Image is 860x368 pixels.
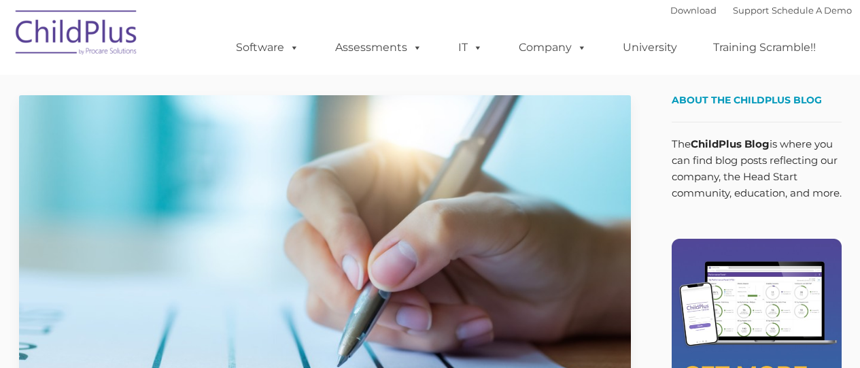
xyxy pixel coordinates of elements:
font: | [670,5,852,16]
strong: ChildPlus Blog [691,137,770,150]
a: Support [733,5,769,16]
a: Company [505,34,600,61]
img: ChildPlus by Procare Solutions [9,1,145,69]
a: Schedule A Demo [772,5,852,16]
span: About the ChildPlus Blog [672,94,822,106]
a: Download [670,5,717,16]
a: Training Scramble!! [700,34,829,61]
a: Software [222,34,313,61]
a: University [609,34,691,61]
p: The is where you can find blog posts reflecting our company, the Head Start community, education,... [672,136,842,201]
a: Assessments [322,34,436,61]
a: IT [445,34,496,61]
